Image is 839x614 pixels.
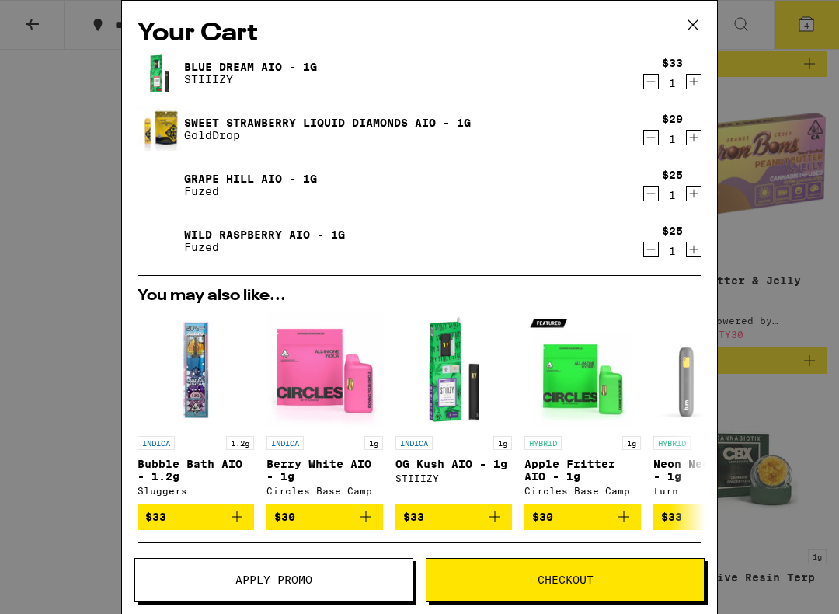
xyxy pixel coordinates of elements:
[226,436,254,450] p: 1.2g
[266,312,383,428] img: Circles Base Camp - Berry White AIO - 1g
[686,186,701,201] button: Increment
[266,312,383,504] a: Open page for Berry White AIO - 1g from Circles Base Camp
[686,242,701,257] button: Increment
[686,74,701,89] button: Increment
[395,473,512,483] div: STIIIZY
[643,74,659,89] button: Decrement
[184,61,317,73] a: Blue Dream AIO - 1g
[184,241,345,253] p: Fuzed
[138,219,181,263] img: Wild Raspberry AIO - 1g
[643,242,659,257] button: Decrement
[138,312,254,428] img: Sluggers - Bubble Bath AIO - 1.2g
[426,558,705,602] button: Checkout
[184,229,345,241] a: Wild Raspberry AIO - 1g
[138,504,254,530] button: Add to bag
[662,245,683,257] div: 1
[662,133,683,145] div: 1
[643,130,659,145] button: Decrement
[395,504,512,530] button: Add to bag
[622,436,641,450] p: 1g
[266,486,383,496] div: Circles Base Camp
[643,186,659,201] button: Decrement
[524,436,562,450] p: HYBRID
[138,51,181,95] img: Blue Dream AIO - 1g
[235,574,312,585] span: Apply Promo
[145,511,166,523] span: $33
[184,173,317,185] a: Grape Hill AIO - 1g
[524,312,641,428] img: Circles Base Camp - Apple Fritter AIO - 1g
[266,504,383,530] button: Add to bag
[493,436,512,450] p: 1g
[184,117,471,129] a: Sweet Strawberry Liquid Diamonds AIO - 1g
[524,312,641,504] a: Open page for Apple Fritter AIO - 1g from Circles Base Camp
[138,458,254,483] p: Bubble Bath AIO - 1.2g
[138,486,254,496] div: Sluggers
[532,511,553,523] span: $30
[184,185,317,197] p: Fuzed
[524,504,641,530] button: Add to bag
[138,105,181,152] img: Sweet Strawberry Liquid Diamonds AIO - 1g
[138,288,701,304] h2: You may also like...
[662,189,683,201] div: 1
[403,511,424,523] span: $33
[134,558,413,602] button: Apply Promo
[184,73,317,85] p: STIIIZY
[662,113,683,125] div: $29
[661,511,682,523] span: $33
[524,458,641,483] p: Apple Fritter AIO - 1g
[266,436,304,450] p: INDICA
[266,458,383,483] p: Berry White AIO - 1g
[662,77,683,89] div: 1
[653,312,770,428] img: turn - Neon Nectar AIO - 1g
[653,504,770,530] button: Add to bag
[538,574,594,585] span: Checkout
[395,436,433,450] p: INDICA
[395,312,512,428] img: STIIIZY - OG Kush AIO - 1g
[653,312,770,504] a: Open page for Neon Nectar AIO - 1g from turn
[653,436,691,450] p: HYBRID
[184,129,471,141] p: GoldDrop
[524,486,641,496] div: Circles Base Camp
[395,312,512,504] a: Open page for OG Kush AIO - 1g from STIIIZY
[662,225,683,237] div: $25
[138,312,254,504] a: Open page for Bubble Bath AIO - 1.2g from Sluggers
[662,169,683,181] div: $25
[653,458,770,483] p: Neon Nectar AIO - 1g
[686,130,701,145] button: Increment
[395,458,512,470] p: OG Kush AIO - 1g
[138,436,175,450] p: INDICA
[274,511,295,523] span: $30
[364,436,383,450] p: 1g
[662,57,683,69] div: $33
[138,16,701,51] h2: Your Cart
[138,163,181,207] img: Grape Hill AIO - 1g
[653,486,770,496] div: turn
